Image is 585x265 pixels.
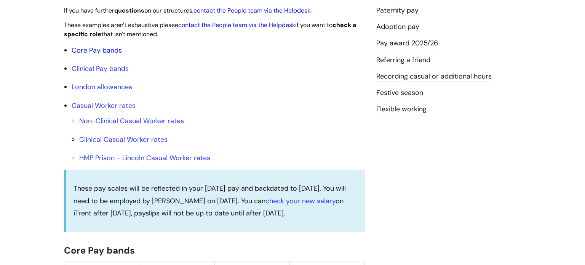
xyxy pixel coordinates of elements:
[79,153,210,162] a: HMP Prison - Lincoln Casual Worker rates
[114,6,144,14] strong: questions
[74,182,357,219] p: These pay scales will be reflected in your [DATE] pay and backdated to [DATE]. You will need to b...
[376,22,419,32] a: Adoption pay
[265,196,336,206] a: check your new salary
[376,39,438,48] a: Pay award 2025/26
[72,82,132,92] a: London allowances
[79,116,184,125] a: Non-Clinical Casual Worker rates
[64,21,356,39] span: These examples aren't exhaustive please if you want to that isn't mentioned.
[376,88,423,98] a: Festive season
[72,64,129,73] a: Clinical Pay bands
[72,101,136,110] a: Casual Worker rates
[178,21,295,29] a: contact the People team via the Helpdesk
[193,6,310,14] a: contact the People team via the Helpdesk
[376,6,419,16] a: Paternity pay
[376,55,430,65] a: Referring a friend
[64,244,135,256] span: Core Pay bands
[79,135,168,144] a: Clinical Casual Worker rates
[376,104,427,114] a: Flexible working
[72,46,122,55] a: Core Pay bands
[64,6,312,14] span: If you have further on our structures, .
[376,72,492,82] a: Recording casual or additional hours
